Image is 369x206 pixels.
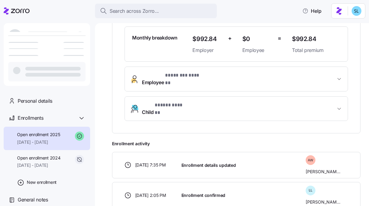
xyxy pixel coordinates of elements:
button: Search across Zorro... [95,4,217,18]
span: Enrollment activity [112,141,360,147]
span: Employee [142,72,204,86]
span: Employee [242,46,273,54]
span: Child [142,101,186,116]
button: Help [297,5,326,17]
span: [DATE] 7:35 PM [135,162,166,168]
span: Personal details [18,97,52,105]
span: Enrollment details updated [181,162,236,168]
span: + [228,34,232,43]
span: New enrollment [27,179,57,185]
img: 7c620d928e46699fcfb78cede4daf1d1 [352,6,361,16]
span: Enrollment confirmed [181,192,225,198]
span: Search across Zorro... [110,7,159,15]
span: $992.84 [192,34,223,44]
span: Monthly breakdown [132,34,177,42]
span: Open enrollment 2025 [17,132,60,138]
span: Help [302,7,322,15]
span: A W [308,159,313,162]
span: Total premium [292,46,340,54]
span: [DATE] - [DATE] [17,162,60,168]
span: L L [309,189,312,192]
span: $0 [242,34,273,44]
span: [DATE] 2:05 PM [135,192,166,198]
span: Open enrollment 2024 [17,155,60,161]
span: [PERSON_NAME] [306,199,340,205]
span: [PERSON_NAME] [306,169,340,175]
span: = [278,34,281,43]
span: Enrollments [18,114,43,122]
span: Employer [192,46,223,54]
span: General notes [18,196,48,204]
span: $992.84 [292,34,340,44]
span: [DATE] - [DATE] [17,139,60,145]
